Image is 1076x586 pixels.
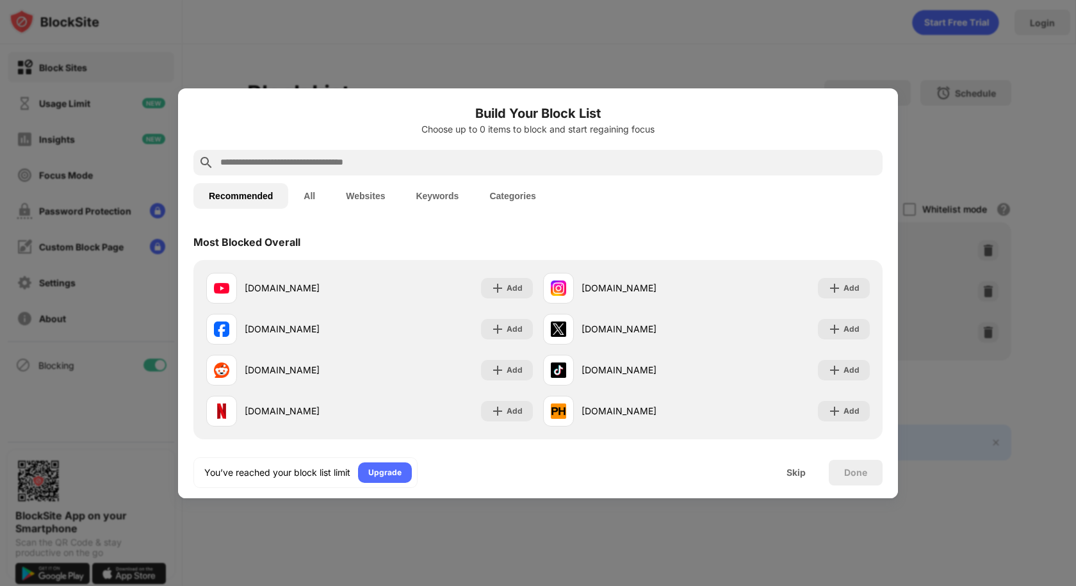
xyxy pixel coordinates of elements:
[551,281,566,296] img: favicons
[245,363,370,377] div: [DOMAIN_NAME]
[844,468,867,478] div: Done
[474,183,551,209] button: Categories
[245,281,370,295] div: [DOMAIN_NAME]
[551,321,566,337] img: favicons
[787,468,806,478] div: Skip
[507,364,523,377] div: Add
[507,282,523,295] div: Add
[214,362,229,378] img: favicons
[330,183,400,209] button: Websites
[199,155,214,170] img: search.svg
[368,466,402,479] div: Upgrade
[193,104,883,123] h6: Build Your Block List
[245,322,370,336] div: [DOMAIN_NAME]
[507,323,523,336] div: Add
[582,363,706,377] div: [DOMAIN_NAME]
[400,183,474,209] button: Keywords
[507,405,523,418] div: Add
[214,321,229,337] img: favicons
[551,403,566,419] img: favicons
[582,281,706,295] div: [DOMAIN_NAME]
[245,404,370,418] div: [DOMAIN_NAME]
[193,236,300,248] div: Most Blocked Overall
[582,404,706,418] div: [DOMAIN_NAME]
[551,362,566,378] img: favicons
[214,403,229,419] img: favicons
[204,466,350,479] div: You’ve reached your block list limit
[288,183,330,209] button: All
[844,282,860,295] div: Add
[844,405,860,418] div: Add
[193,183,288,209] button: Recommended
[214,281,229,296] img: favicons
[193,124,883,134] div: Choose up to 0 items to block and start regaining focus
[844,323,860,336] div: Add
[582,322,706,336] div: [DOMAIN_NAME]
[844,364,860,377] div: Add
